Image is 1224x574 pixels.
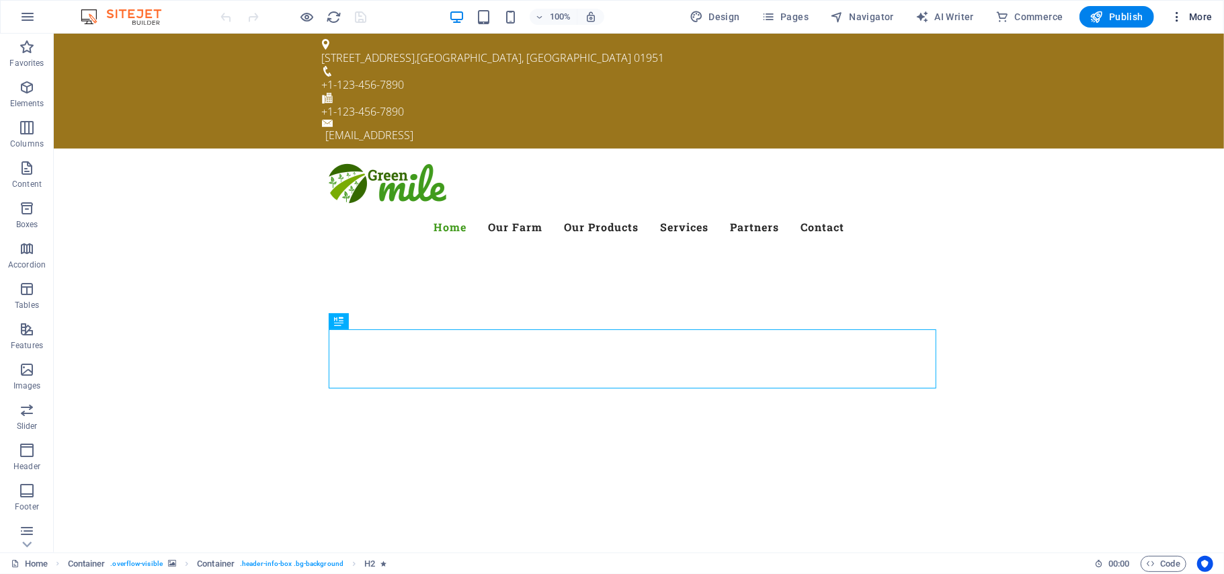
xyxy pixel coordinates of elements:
[13,380,41,391] p: Images
[915,10,974,24] span: AI Writer
[825,6,899,28] button: Navigator
[550,9,571,25] h6: 100%
[16,219,38,230] p: Boxes
[68,556,106,572] span: Click to select. Double-click to edit
[1108,556,1129,572] span: 00 00
[12,179,42,190] p: Content
[364,556,375,572] span: Click to select. Double-click to edit
[1079,6,1154,28] button: Publish
[168,560,176,567] i: This element contains a background
[1197,556,1213,572] button: Usercentrics
[684,6,745,28] button: Design
[15,501,39,512] p: Footer
[830,10,894,24] span: Navigator
[1090,10,1143,24] span: Publish
[1165,6,1218,28] button: More
[326,9,342,25] button: reload
[13,461,40,472] p: Header
[690,10,740,24] span: Design
[15,300,39,311] p: Tables
[910,6,979,28] button: AI Writer
[9,58,44,69] p: Favorites
[11,556,48,572] a: Click to cancel selection. Double-click to open Pages
[990,6,1069,28] button: Commerce
[380,560,386,567] i: Element contains an animation
[1170,10,1213,24] span: More
[197,556,235,572] span: Click to select. Double-click to edit
[327,9,342,25] i: Reload page
[1141,556,1186,572] button: Code
[17,421,38,432] p: Slider
[995,10,1063,24] span: Commerce
[110,556,163,572] span: . overflow-visible
[1094,556,1130,572] h6: Session time
[756,6,814,28] button: Pages
[762,10,809,24] span: Pages
[10,98,44,109] p: Elements
[11,340,43,351] p: Features
[68,556,387,572] nav: breadcrumb
[299,9,315,25] button: Click here to leave preview mode and continue editing
[240,556,343,572] span: . header-info-box .bg-background
[1118,559,1120,569] span: :
[530,9,577,25] button: 100%
[1147,556,1180,572] span: Code
[684,6,745,28] div: Design (Ctrl+Alt+Y)
[77,9,178,25] img: Editor Logo
[8,259,46,270] p: Accordion
[10,138,44,149] p: Columns
[585,11,597,23] i: On resize automatically adjust zoom level to fit chosen device.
